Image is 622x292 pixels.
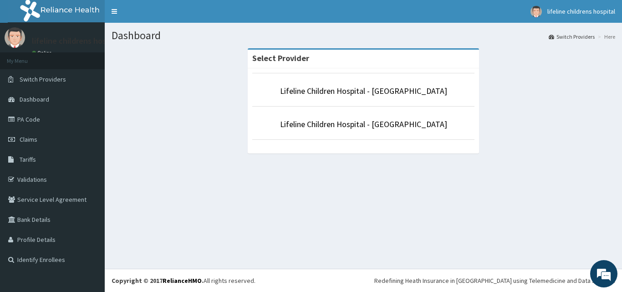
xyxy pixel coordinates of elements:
div: Chat with us now [47,51,153,63]
span: lifeline childrens hospital [547,7,615,15]
span: Tariffs [20,155,36,164]
img: User Image [530,6,542,17]
a: RelianceHMO [163,277,202,285]
span: Switch Providers [20,75,66,83]
footer: All rights reserved. [105,269,622,292]
span: We're online! [53,88,126,180]
li: Here [596,33,615,41]
span: Claims [20,135,37,143]
strong: Select Provider [252,53,309,63]
a: Lifeline Children Hospital - [GEOGRAPHIC_DATA] [280,86,447,96]
p: lifeline childrens hospital [32,37,122,45]
h1: Dashboard [112,30,615,41]
a: Lifeline Children Hospital - [GEOGRAPHIC_DATA] [280,119,447,129]
div: Redefining Heath Insurance in [GEOGRAPHIC_DATA] using Telemedicine and Data Science! [374,276,615,285]
img: d_794563401_company_1708531726252_794563401 [17,46,37,68]
a: Switch Providers [549,33,595,41]
textarea: Type your message and hit 'Enter' [5,195,173,227]
span: Dashboard [20,95,49,103]
strong: Copyright © 2017 . [112,277,204,285]
div: Minimize live chat window [149,5,171,26]
a: Online [32,50,54,56]
img: User Image [5,27,25,48]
